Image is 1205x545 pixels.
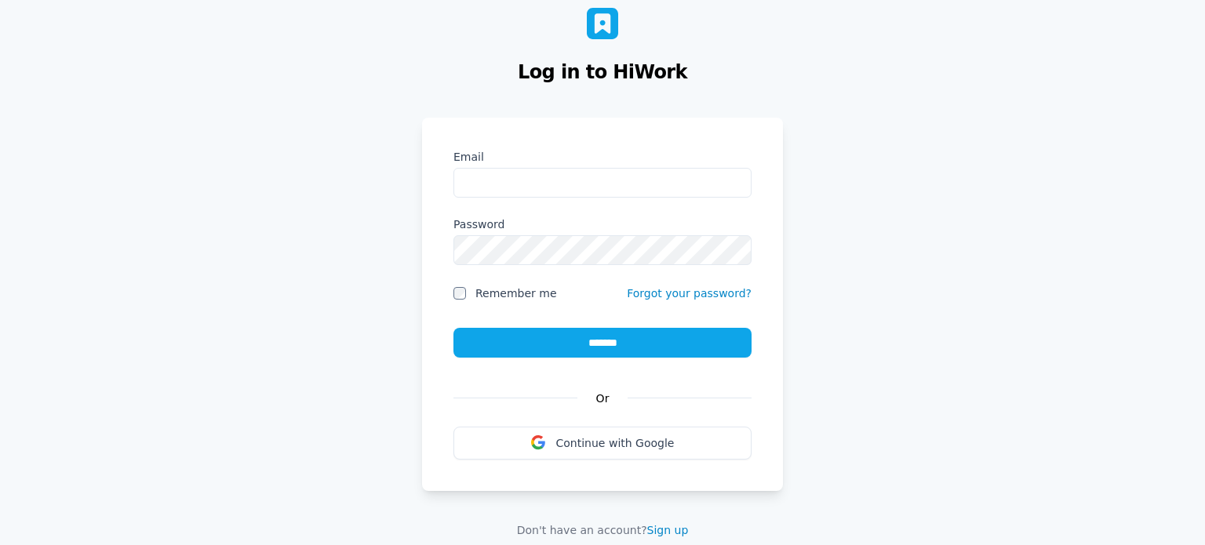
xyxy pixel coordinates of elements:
p: Don't have an account? [422,522,783,538]
a: Forgot your password? [627,287,752,300]
button: Continue with Google [453,427,752,460]
label: Password [453,216,752,232]
label: Email [453,149,752,165]
h2: Log in to HiWork [427,58,778,86]
span: Or [577,389,628,408]
a: Sign up [647,524,689,536]
label: Remember me [475,285,557,301]
span: Continue with Google [556,437,675,449]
